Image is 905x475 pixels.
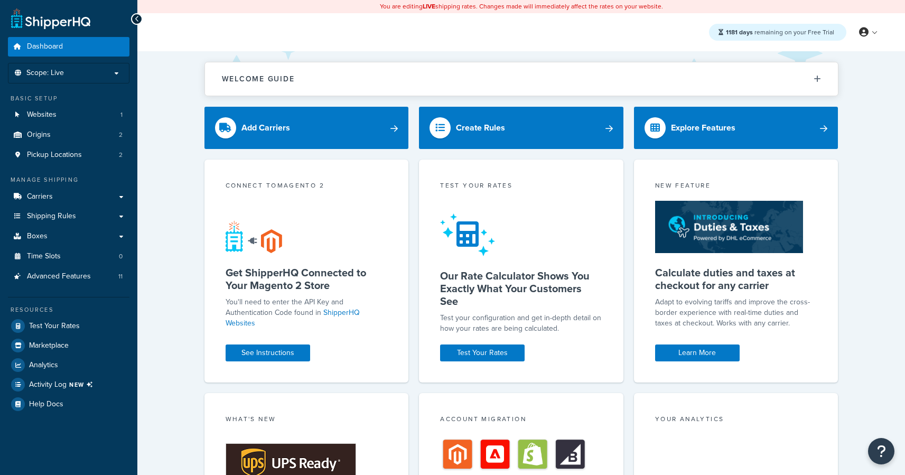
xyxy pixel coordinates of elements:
[440,344,525,361] a: Test Your Rates
[27,151,82,160] span: Pickup Locations
[8,105,129,125] a: Websites1
[27,212,76,221] span: Shipping Rules
[8,375,129,394] a: Activity LogNEW
[726,27,753,37] strong: 1181 days
[8,375,129,394] li: [object Object]
[29,322,80,331] span: Test Your Rates
[119,131,123,139] span: 2
[655,181,817,193] div: New Feature
[29,400,63,409] span: Help Docs
[27,110,57,119] span: Websites
[8,267,129,286] li: Advanced Features
[440,181,602,193] div: Test your rates
[8,395,129,414] a: Help Docs
[423,2,435,11] b: LIVE
[8,336,129,355] a: Marketplace
[119,151,123,160] span: 2
[8,37,129,57] a: Dashboard
[8,227,129,246] a: Boxes
[226,414,388,426] div: What's New
[204,107,409,149] a: Add Carriers
[655,344,740,361] a: Learn More
[205,62,838,96] button: Welcome Guide
[8,247,129,266] a: Time Slots0
[226,220,282,253] img: connect-shq-magento-24cdf84b.svg
[222,75,295,83] h2: Welcome Guide
[29,378,97,392] span: Activity Log
[440,269,602,308] h5: Our Rate Calculator Shows You Exactly What Your Customers See
[27,42,63,51] span: Dashboard
[8,247,129,266] li: Time Slots
[8,207,129,226] a: Shipping Rules
[726,27,834,37] span: remaining on your Free Trial
[226,297,388,329] p: You'll need to enter the API Key and Authentication Code found in
[8,175,129,184] div: Manage Shipping
[8,105,129,125] li: Websites
[440,414,602,426] div: Account Migration
[241,120,290,135] div: Add Carriers
[8,125,129,145] a: Origins2
[655,414,817,426] div: Your Analytics
[226,181,388,193] div: Connect to Magento 2
[671,120,735,135] div: Explore Features
[868,438,894,464] button: Open Resource Center
[8,316,129,336] a: Test Your Rates
[8,187,129,207] a: Carriers
[119,252,123,261] span: 0
[634,107,838,149] a: Explore Features
[27,232,48,241] span: Boxes
[226,266,388,292] h5: Get ShipperHQ Connected to Your Magento 2 Store
[118,272,123,281] span: 11
[27,131,51,139] span: Origins
[8,145,129,165] li: Pickup Locations
[8,94,129,103] div: Basic Setup
[226,344,310,361] a: See Instructions
[440,313,602,334] div: Test your configuration and get in-depth detail on how your rates are being calculated.
[69,380,97,389] span: NEW
[456,120,505,135] div: Create Rules
[8,125,129,145] li: Origins
[29,341,69,350] span: Marketplace
[419,107,623,149] a: Create Rules
[8,356,129,375] a: Analytics
[26,69,64,78] span: Scope: Live
[27,192,53,201] span: Carriers
[27,252,61,261] span: Time Slots
[27,272,91,281] span: Advanced Features
[29,361,58,370] span: Analytics
[8,305,129,314] div: Resources
[8,267,129,286] a: Advanced Features11
[226,307,360,329] a: ShipperHQ Websites
[8,145,129,165] a: Pickup Locations2
[655,297,817,329] p: Adapt to evolving tariffs and improve the cross-border experience with real-time duties and taxes...
[120,110,123,119] span: 1
[655,266,817,292] h5: Calculate duties and taxes at checkout for any carrier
